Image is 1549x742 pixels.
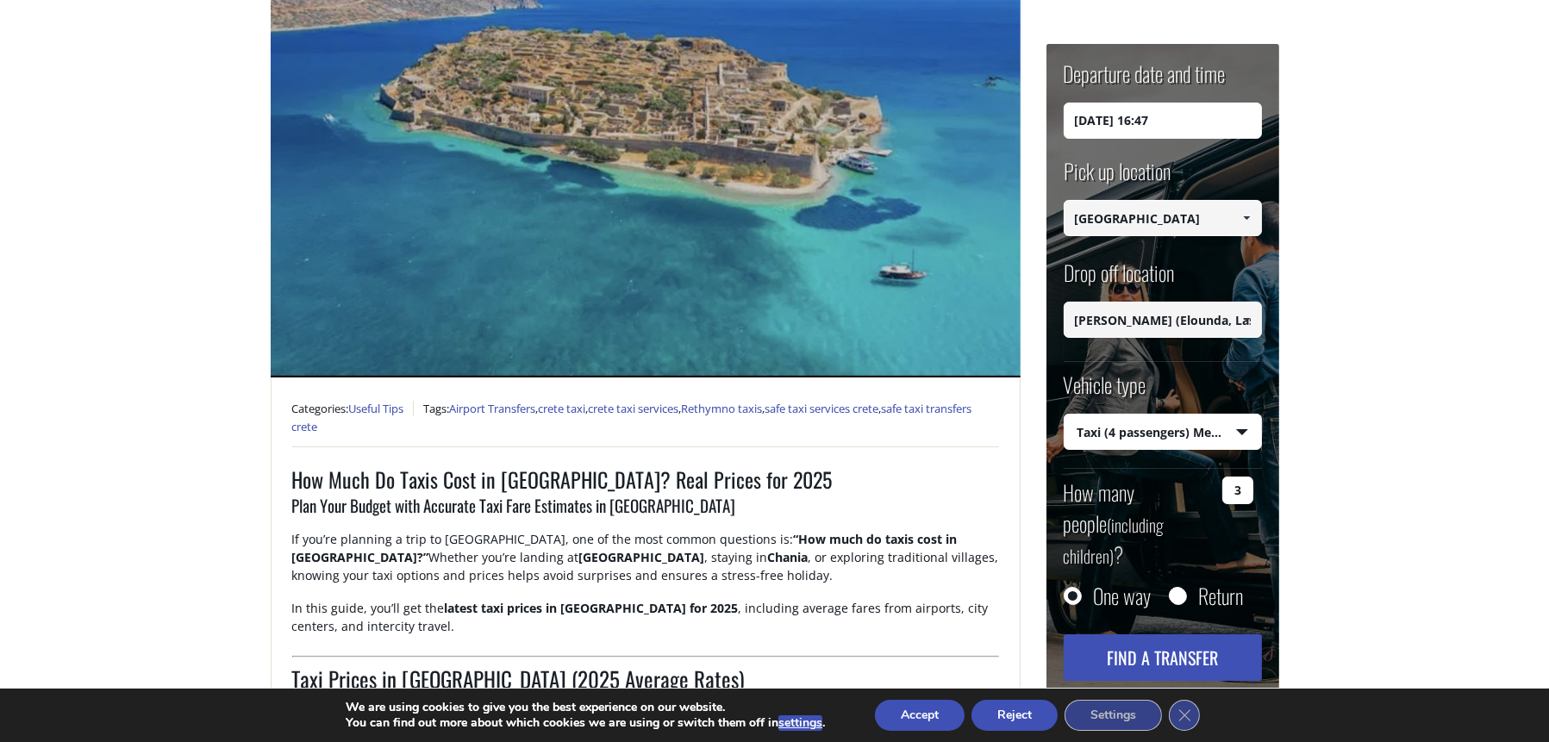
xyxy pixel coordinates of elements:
[1169,700,1200,731] button: Close GDPR Cookie Banner
[1064,59,1226,103] label: Departure date and time
[445,600,739,616] strong: latest taxi prices in [GEOGRAPHIC_DATA] for 2025
[765,401,879,416] a: safe taxi services crete
[1064,200,1262,236] input: Select pickup location
[682,401,763,416] a: Rethymno taxis
[292,465,999,494] h1: How Much Do Taxis Cost in [GEOGRAPHIC_DATA]? Real Prices for 2025
[292,664,999,705] h2: Taxi Prices in [GEOGRAPHIC_DATA] (2025 Average Rates)
[1064,370,1146,414] label: Vehicle type
[971,700,1058,731] button: Reject
[346,700,825,715] p: We are using cookies to give you the best experience on our website.
[1064,156,1171,200] label: Pick up location
[589,401,679,416] a: crete taxi services
[1065,415,1261,451] span: Taxi (4 passengers) Mercedes E Class
[1064,302,1262,338] input: Select drop-off location
[1094,587,1152,604] label: One way
[768,549,809,565] strong: Chania
[346,715,825,731] p: You can find out more about which cookies we are using or switch them off in .
[292,494,999,530] h3: Plan Your Budget with Accurate Taxi Fare Estimates in [GEOGRAPHIC_DATA]
[292,401,972,435] a: safe taxi transfers crete
[579,549,705,565] strong: [GEOGRAPHIC_DATA]
[1064,258,1175,302] label: Drop off location
[292,530,999,599] p: If you’re planning a trip to [GEOGRAPHIC_DATA], one of the most common questions is: Whether you’...
[349,401,404,416] a: Useful Tips
[1064,634,1262,681] button: Find a transfer
[450,401,536,416] a: Airport Transfers
[292,531,958,565] strong: “How much do taxis cost in [GEOGRAPHIC_DATA]?”
[875,700,965,731] button: Accept
[539,401,586,416] a: crete taxi
[292,599,999,650] p: In this guide, you’ll get the , including average fares from airports, city centers, and intercit...
[1199,587,1244,604] label: Return
[1065,700,1162,731] button: Settings
[778,715,822,731] button: settings
[1232,200,1260,236] a: Show All Items
[1064,477,1213,570] label: How many people ?
[1232,302,1260,338] a: Show All Items
[292,401,972,435] span: Tags: , , , , ,
[1064,512,1165,569] small: (including children)
[292,401,414,416] span: Categories:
